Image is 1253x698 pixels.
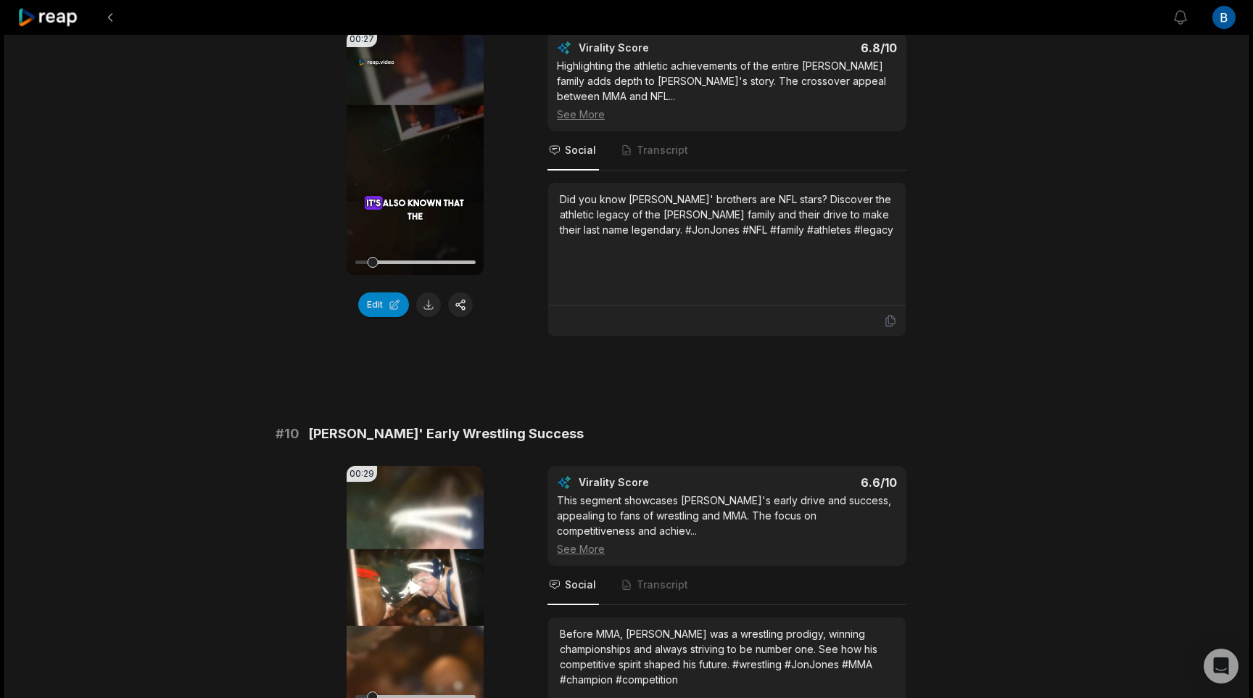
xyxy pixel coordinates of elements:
[557,541,897,557] div: See More
[742,41,898,55] div: 6.8 /10
[557,493,897,557] div: This segment showcases [PERSON_NAME]'s early drive and success, appealing to fans of wrestling an...
[358,292,409,317] button: Edit
[1204,649,1238,683] div: Open Intercom Messenger
[565,143,596,157] span: Social
[560,192,894,237] div: Did you know [PERSON_NAME]' brothers are NFL stars? Discover the athletic legacy of the [PERSON_N...
[276,424,299,444] span: # 10
[637,578,688,592] span: Transcript
[565,578,596,592] span: Social
[547,131,906,171] nav: Tabs
[579,475,735,490] div: Virality Score
[742,475,898,490] div: 6.6 /10
[579,41,735,55] div: Virality Score
[347,31,484,275] video: Your browser does not support mp4 format.
[560,626,894,687] div: Before MMA, [PERSON_NAME] was a wrestling prodigy, winning championships and always striving to b...
[557,58,897,122] div: Highlighting the athletic achievements of the entire [PERSON_NAME] family adds depth to [PERSON_N...
[637,143,688,157] span: Transcript
[308,424,584,444] span: [PERSON_NAME]' Early Wrestling Success
[557,107,897,122] div: See More
[547,566,906,605] nav: Tabs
